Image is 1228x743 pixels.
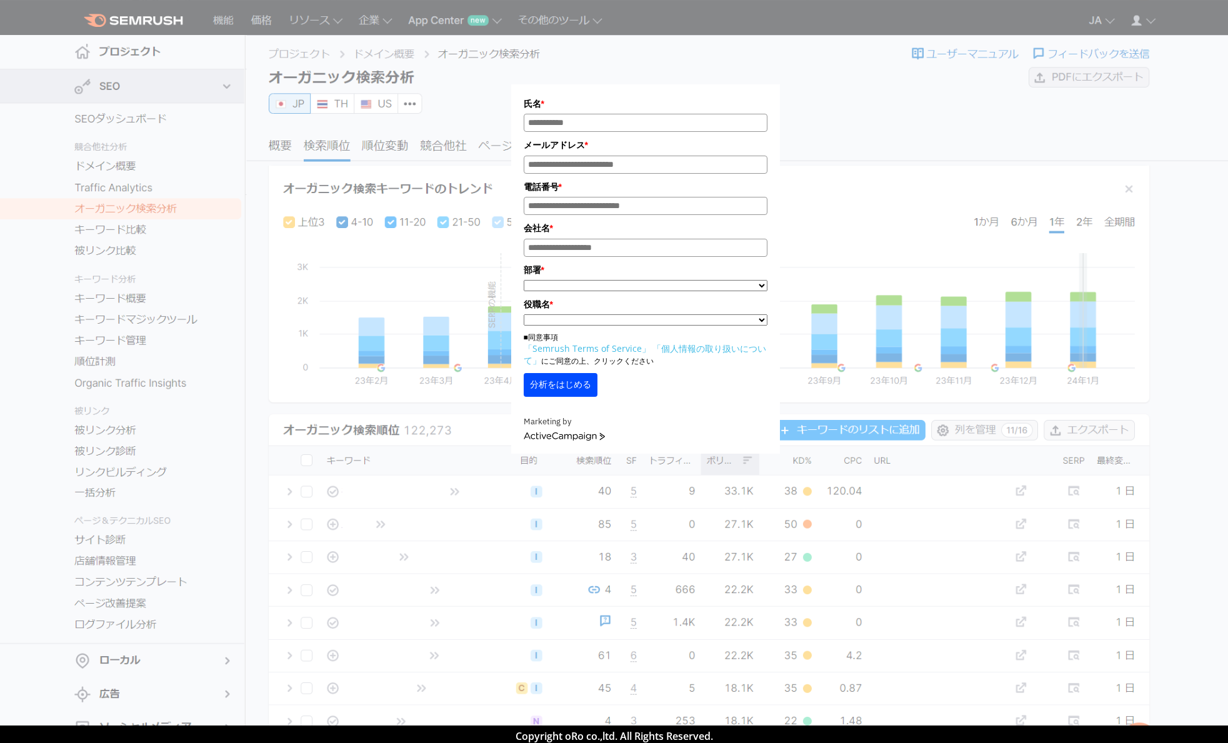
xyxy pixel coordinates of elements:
[524,297,767,311] label: 役職名
[524,221,767,235] label: 会社名
[524,416,767,429] div: Marketing by
[524,180,767,194] label: 電話番号
[524,97,767,111] label: 氏名
[524,138,767,152] label: メールアドレス
[524,332,767,367] p: ■同意事項 にご同意の上、クリックください
[524,373,597,397] button: 分析をはじめる
[524,342,766,366] a: 「個人情報の取り扱いについて」
[516,729,713,743] span: Copyright oRo co.,ltd. All Rights Reserved.
[524,342,651,354] a: 「Semrush Terms of Service」
[524,263,767,277] label: 部署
